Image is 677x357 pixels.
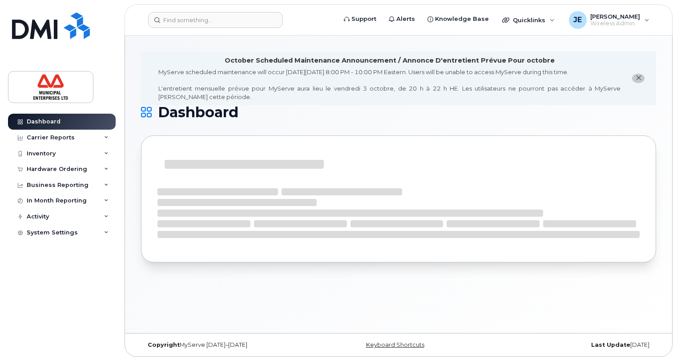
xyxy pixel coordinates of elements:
button: close notification [632,74,645,83]
div: [DATE] [484,341,656,349]
strong: Last Update [591,341,630,348]
a: Keyboard Shortcuts [366,341,424,348]
div: MyServe [DATE]–[DATE] [141,341,313,349]
div: MyServe scheduled maintenance will occur [DATE][DATE] 8:00 PM - 10:00 PM Eastern. Users will be u... [158,68,621,101]
div: October Scheduled Maintenance Announcement / Annonce D'entretient Prévue Pour octobre [225,56,555,65]
span: Dashboard [158,106,238,119]
strong: Copyright [148,341,180,348]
